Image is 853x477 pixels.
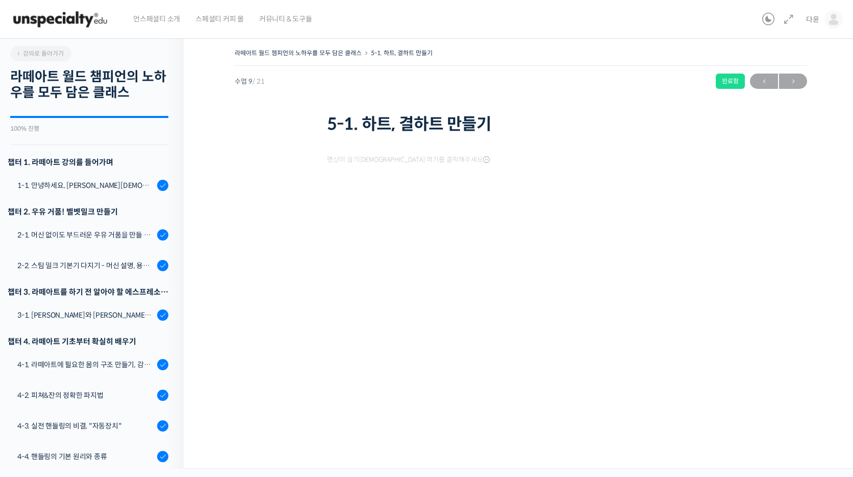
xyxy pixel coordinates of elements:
span: 영상이 끊기[DEMOGRAPHIC_DATA] 여기를 클릭해주세요 [327,156,490,164]
span: / 21 [253,77,265,86]
a: ←이전 [750,74,778,89]
a: 5-1. 하트, 결하트 만들기 [371,49,433,57]
div: 1-1. 안녕하세요, [PERSON_NAME][DEMOGRAPHIC_DATA][PERSON_NAME]입니다. [17,180,154,191]
h1: 5-1. 하트, 결하트 만들기 [327,114,715,134]
a: 다음→ [779,74,807,89]
span: 강의로 돌아가기 [15,50,64,57]
div: 완료함 [716,74,745,89]
span: 다윤 [806,15,819,24]
div: 4-1. 라떼아트에 필요한 몸의 구조 만들기, 감독관 & 관찰자가 되는 법 [17,359,154,370]
div: 챕터 3. 라떼아트를 하기 전 알아야 할 에스프레소 지식 [8,285,168,299]
div: 3-1. [PERSON_NAME]와 [PERSON_NAME], [PERSON_NAME]과 백플러싱이 라떼아트에 미치는 영향 [17,309,154,321]
span: ← [750,75,778,88]
span: → [779,75,807,88]
h2: 라떼아트 월드 챔피언의 노하우를 모두 담은 클래스 [10,69,168,101]
span: 수업 9 [235,78,265,85]
a: 강의로 돌아가기 [10,46,71,61]
div: 100% 진행 [10,126,168,132]
h3: 챕터 1. 라떼아트 강의를 들어가며 [8,155,168,169]
a: 라떼아트 월드 챔피언의 노하우를 모두 담은 클래스 [235,49,362,57]
div: 4-2. 피쳐&잔의 정확한 파지법 [17,390,154,401]
div: 챕터 2. 우유 거품! 벨벳밀크 만들기 [8,205,168,219]
div: 챕터 4. 라떼아트 기초부터 확실히 배우기 [8,335,168,348]
div: 2-2. 스팀 밀크 기본기 다지기 - 머신 설명, 용어 설명, 스팀 공기가 생기는 이유 [17,260,154,271]
div: 4-4. 핸들링의 기본 원리와 종류 [17,451,154,462]
div: 2-1. 머신 없이도 부드러운 우유 거품을 만들 수 있어요 (프렌치 프레스) [17,229,154,241]
div: 4-3. 실전 핸들링의 비결, "자동장치" [17,420,154,432]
